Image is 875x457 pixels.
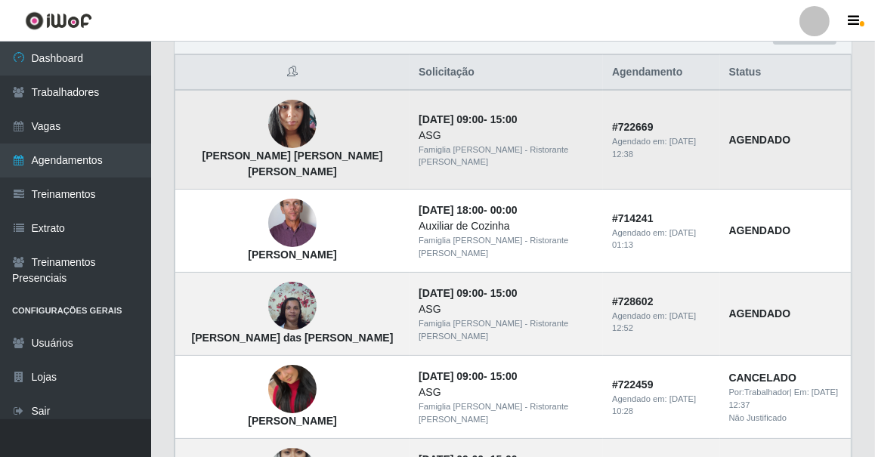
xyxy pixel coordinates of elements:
[612,135,710,161] div: Agendado em:
[612,378,654,391] strong: # 722459
[603,55,719,91] th: Agendamento
[720,55,852,91] th: Status
[419,218,594,234] div: Auxiliar de Cozinha
[729,224,791,236] strong: AGENDADO
[419,384,594,400] div: ASG
[419,144,594,169] div: Famiglia [PERSON_NAME] - Ristorante [PERSON_NAME]
[729,134,791,146] strong: AGENDADO
[419,287,484,299] time: [DATE] 09:00
[612,295,654,307] strong: # 728602
[612,137,696,159] time: [DATE] 12:38
[419,317,594,343] div: Famiglia [PERSON_NAME] - Ristorante [PERSON_NAME]
[729,386,842,412] div: | Em:
[410,55,603,91] th: Solicitação
[612,121,654,133] strong: # 722669
[729,412,842,425] div: Não Justificado
[419,204,484,216] time: [DATE] 18:00
[419,204,517,216] strong: -
[419,370,484,382] time: [DATE] 09:00
[268,274,317,338] img: Luciana Pereira das Neves Silva
[729,388,839,409] time: [DATE] 12:37
[248,415,336,427] strong: [PERSON_NAME]
[419,301,594,317] div: ASG
[268,92,317,156] img: Polyana Jordão Lopes da Silva
[419,113,484,125] time: [DATE] 09:00
[612,310,710,335] div: Agendado em:
[268,174,317,273] img: Jonas Batista Porpino
[419,128,594,144] div: ASG
[203,150,383,178] strong: [PERSON_NAME] [PERSON_NAME] [PERSON_NAME]
[612,227,710,252] div: Agendado em:
[490,370,518,382] time: 15:00
[490,287,518,299] time: 15:00
[729,388,790,397] span: Por: Trabalhador
[192,332,394,344] strong: [PERSON_NAME] das [PERSON_NAME]
[419,234,594,260] div: Famiglia [PERSON_NAME] - Ristorante [PERSON_NAME]
[25,11,92,30] img: CoreUI Logo
[729,307,791,320] strong: AGENDADO
[419,370,517,382] strong: -
[248,249,336,261] strong: [PERSON_NAME]
[490,113,518,125] time: 15:00
[490,204,518,216] time: 00:00
[729,372,796,384] strong: CANCELADO
[612,212,654,224] strong: # 714241
[419,113,517,125] strong: -
[419,400,594,426] div: Famiglia [PERSON_NAME] - Ristorante [PERSON_NAME]
[612,393,710,418] div: Agendado em:
[419,287,517,299] strong: -
[268,347,317,433] img: Karollayne Carvalho Lino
